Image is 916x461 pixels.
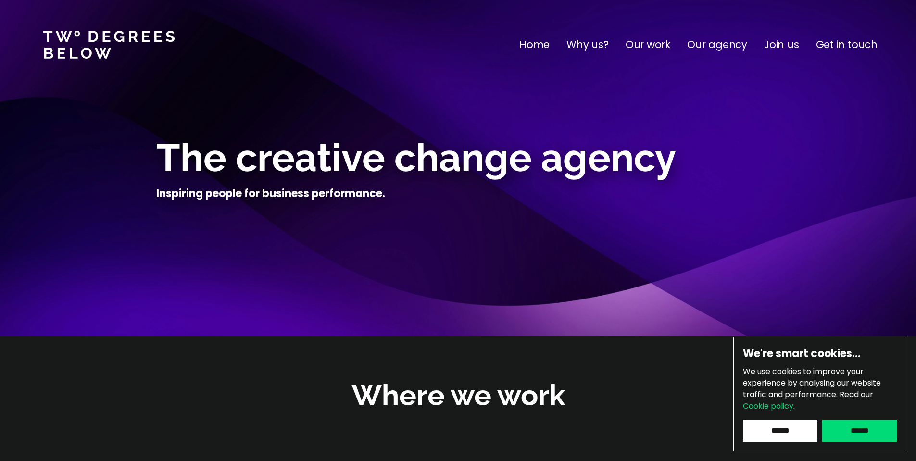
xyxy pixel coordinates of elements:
[566,37,609,52] a: Why us?
[743,400,793,411] a: Cookie policy
[351,376,565,415] h2: Where we work
[743,389,873,411] span: Read our .
[156,135,676,180] span: The creative change agency
[519,37,550,52] a: Home
[816,37,878,52] a: Get in touch
[687,37,747,52] a: Our agency
[626,37,670,52] a: Our work
[764,37,799,52] a: Join us
[743,366,897,412] p: We use cookies to improve your experience by analysing our website traffic and performance.
[156,187,385,201] h4: Inspiring people for business performance.
[743,347,897,361] h6: We're smart cookies…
